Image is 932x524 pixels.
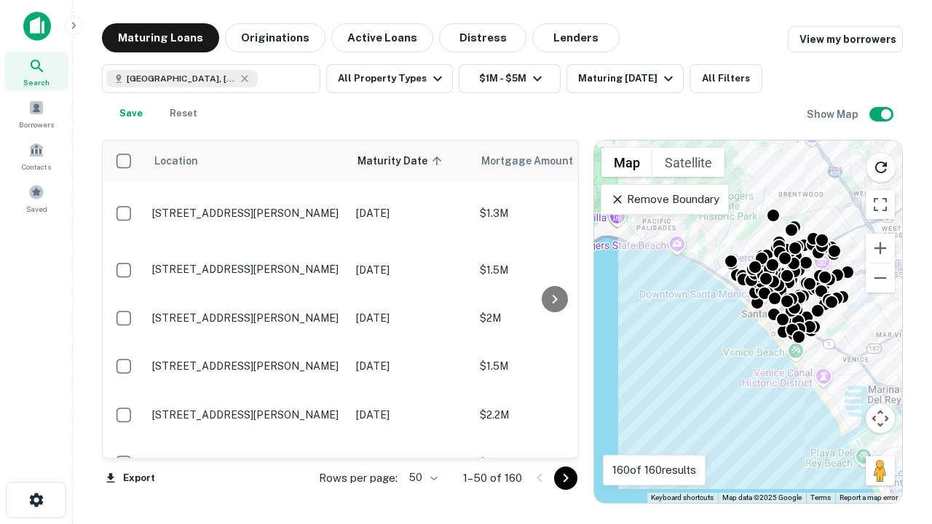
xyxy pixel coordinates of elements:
button: Lenders [532,23,620,52]
button: Reload search area [866,152,896,183]
p: [STREET_ADDRESS][PERSON_NAME] [152,408,341,421]
button: All Property Types [326,64,453,93]
div: Maturing [DATE] [578,70,677,87]
button: Go to next page [554,467,577,490]
button: Save your search to get updates of matches that match your search criteria. [108,99,154,128]
p: Rows per page: [319,469,398,487]
p: [DATE] [356,455,465,471]
button: Keyboard shortcuts [651,493,714,503]
th: Maturity Date [349,140,473,181]
p: [DATE] [356,407,465,423]
span: Borrowers [19,119,54,130]
span: Mortgage Amount [481,152,592,170]
a: Saved [4,178,68,218]
p: [STREET_ADDRESS][PERSON_NAME] [152,360,341,373]
p: Remove Boundary [610,191,719,208]
span: Contacts [22,161,51,172]
button: Show street map [601,148,652,177]
img: capitalize-icon.png [23,12,51,41]
button: Export [102,467,159,489]
span: Search [23,76,50,88]
p: [DATE] [356,205,465,221]
img: Google [598,484,646,503]
button: Show satellite imagery [652,148,724,177]
div: 0 0 [594,140,902,503]
p: [DATE] [356,310,465,326]
a: Open this area in Google Maps (opens a new window) [598,484,646,503]
button: Reset [160,99,207,128]
p: [STREET_ADDRESS][PERSON_NAME] [152,207,341,220]
p: $1.3M [480,205,625,221]
h6: Show Map [807,106,861,122]
th: Location [145,140,349,181]
a: Contacts [4,136,68,175]
span: Location [154,152,198,170]
p: 160 of 160 results [612,461,696,479]
p: $2.2M [480,407,625,423]
button: Map camera controls [866,404,895,433]
p: [DATE] [356,262,465,278]
button: Maturing [DATE] [566,64,684,93]
button: $1M - $5M [459,64,561,93]
span: Maturity Date [358,152,446,170]
a: Search [4,52,68,91]
p: [STREET_ADDRESS][PERSON_NAME] [152,311,341,325]
th: Mortgage Amount [473,140,633,181]
button: Active Loans [331,23,433,52]
div: 50 [403,467,440,488]
button: Zoom out [866,263,895,293]
button: Distress [439,23,526,52]
span: Map data ©2025 Google [722,493,802,501]
a: Terms (opens in new tab) [810,493,831,501]
p: $1.5M [480,262,625,278]
p: [DATE] [356,358,465,374]
p: $1.3M [480,455,625,471]
button: All Filters [690,64,762,93]
iframe: Chat Widget [859,408,932,477]
button: Maturing Loans [102,23,219,52]
button: Originations [225,23,325,52]
a: View my borrowers [788,26,903,52]
p: $2M [480,310,625,326]
button: Toggle fullscreen view [866,190,895,219]
p: 1–50 of 160 [463,469,522,487]
a: Borrowers [4,94,68,133]
button: Zoom in [866,234,895,263]
p: [STREET_ADDRESS][PERSON_NAME] [152,263,341,276]
a: Report a map error [840,493,898,501]
span: Saved [26,203,47,215]
span: [GEOGRAPHIC_DATA], [GEOGRAPHIC_DATA], [GEOGRAPHIC_DATA] [127,72,236,85]
p: $1.5M [480,358,625,374]
p: [STREET_ADDRESS][PERSON_NAME] [152,456,341,469]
